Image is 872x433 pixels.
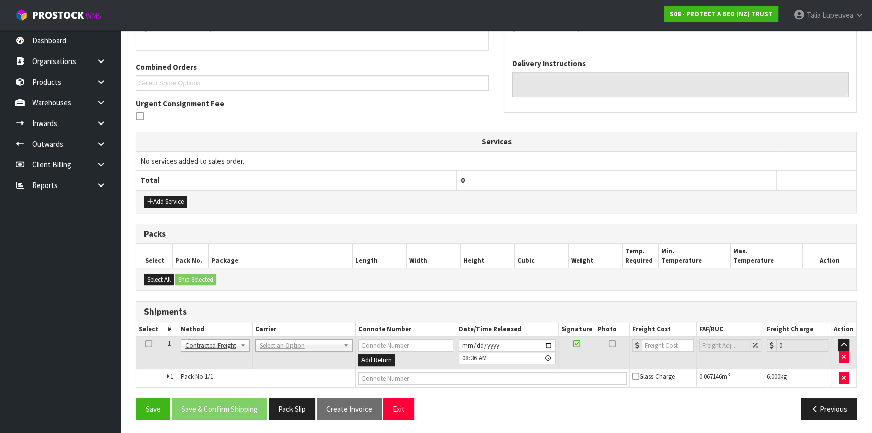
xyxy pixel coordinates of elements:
input: Freight Adjustment [699,339,751,352]
th: Date/Time Released [456,322,558,337]
span: Lupeuvea [822,10,853,20]
th: Total [136,171,457,190]
th: Signature [559,322,595,337]
th: Weight [568,244,622,268]
th: Action [803,244,856,268]
span: 0 [461,175,465,185]
th: Method [178,322,252,337]
span: Contracted Freight [185,340,236,352]
button: Pack Slip [269,398,315,420]
h3: Packs [144,229,849,239]
button: Previous [801,398,857,420]
th: Cubic [515,244,568,268]
input: Freight Charge [776,339,828,352]
td: m [696,369,764,387]
td: Pack No. [178,369,355,387]
span: 1 [168,339,171,348]
label: Delivery Instructions [512,58,586,69]
th: Connote Number [355,322,456,337]
span: 1/1 [205,372,213,381]
button: Exit [383,398,414,420]
span: 0.067146 [699,372,722,381]
span: 6.000 [767,372,780,381]
span: Glass Charge [632,372,675,381]
th: Width [406,244,460,268]
button: Save [136,398,170,420]
input: Connote Number [358,372,627,385]
span: Select an Option [260,340,339,352]
th: Pack No. [173,244,209,268]
span: 1 [170,372,173,381]
img: cube-alt.png [15,9,28,21]
th: Services [136,132,856,151]
input: Connote Number [358,339,453,352]
a: S08 - PROTECT A BED (NZ) TRUST [664,6,778,22]
label: Urgent Consignment Fee [136,98,224,109]
th: Action [831,322,856,337]
small: WMS [86,11,101,21]
td: No services added to sales order. [136,151,856,170]
th: Freight Cost [629,322,696,337]
label: Combined Orders [136,61,197,72]
th: # [161,322,178,337]
button: Add Service [144,196,187,208]
th: Height [461,244,515,268]
th: Min. Temperature [659,244,731,268]
button: Save & Confirm Shipping [172,398,267,420]
h3: Shipments [144,307,849,317]
button: Add Return [358,354,395,366]
td: kg [764,369,831,387]
button: Select All [144,274,174,286]
th: Temp. Required [622,244,659,268]
th: Photo [595,322,630,337]
button: Ship Selected [175,274,216,286]
input: Freight Cost [642,339,694,352]
button: Create Invoice [317,398,382,420]
th: Select [136,322,161,337]
th: Length [352,244,406,268]
th: Max. Temperature [731,244,803,268]
sup: 3 [728,371,730,378]
th: Package [208,244,352,268]
th: Carrier [252,322,355,337]
th: Select [136,244,173,268]
strong: S08 - PROTECT A BED (NZ) TRUST [670,10,773,18]
th: FAF/RUC [696,322,764,337]
span: ProStock [32,9,84,22]
th: Freight Charge [764,322,831,337]
span: Talia [807,10,821,20]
